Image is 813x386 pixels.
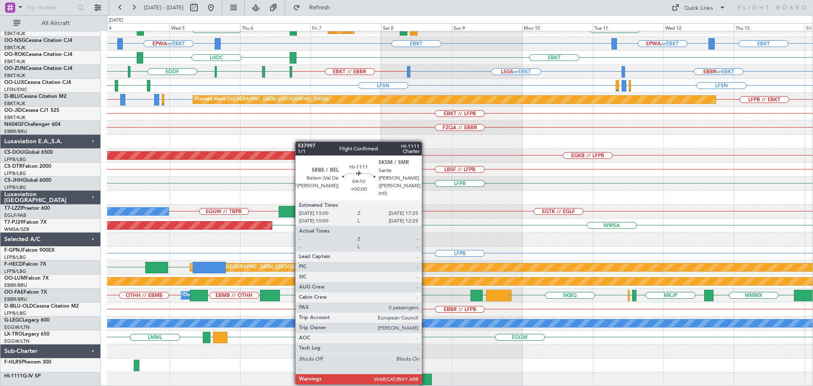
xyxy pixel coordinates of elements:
div: [DATE] [109,17,123,24]
button: All Aircraft [9,17,92,30]
div: Sat 8 [381,23,452,31]
a: EGGW/LTN [4,324,30,330]
span: CS-DTR [4,164,22,169]
a: LFPB/LBG [4,156,26,163]
span: All Aircraft [22,20,89,26]
div: Thu 6 [240,23,311,31]
span: Refresh [302,5,337,11]
a: EBKT/KJK [4,72,25,79]
div: Planned Maint [GEOGRAPHIC_DATA] ([GEOGRAPHIC_DATA]) [192,261,326,274]
a: N604GFChallenger 604 [4,122,61,127]
span: T7-PJ29 [4,220,23,225]
a: EBKT/KJK [4,100,25,107]
span: OO-ROK [4,52,25,57]
a: EBKT/KJK [4,44,25,51]
a: HI-1111G-IV SP [4,374,41,379]
span: N604GF [4,122,24,127]
span: D-IBLU [4,94,21,99]
a: LFPB/LBG [4,170,26,177]
a: CS-DTRFalcon 2000 [4,164,51,169]
a: EBKT/KJK [4,31,25,37]
button: Refresh [289,1,340,14]
button: Quick Links [667,1,730,14]
span: F-HLRS [4,360,22,365]
a: G-LEGCLegacy 600 [4,318,50,323]
a: D-IBLUCessna Citation M2 [4,94,66,99]
span: OO-LUM [4,276,25,281]
a: LX-TROLegacy 650 [4,332,50,337]
a: EGLF/FAB [4,212,26,219]
a: F-HLRSPhenom 300 [4,360,51,365]
div: Thu 13 [734,23,805,31]
a: EBBR/BRU [4,282,27,289]
span: LX-TRO [4,332,22,337]
span: CS-DOU [4,150,24,155]
a: F-GPNJFalcon 900EX [4,248,55,253]
span: OO-LUX [4,80,24,85]
span: OO-NSG [4,38,25,43]
div: Quick Links [684,4,713,13]
div: Tue 11 [593,23,664,31]
div: Wed 12 [664,23,734,31]
a: CS-JHHGlobal 6000 [4,178,51,183]
a: LFPB/LBG [4,254,26,261]
div: Owner Melsbroek Air Base [183,289,241,302]
a: EBBR/BRU [4,296,27,303]
span: OO-FAE [4,290,24,295]
a: CS-DOUGlobal 6500 [4,150,53,155]
span: T7-LZZI [4,206,22,211]
span: OO-ZUN [4,66,25,71]
div: Sun 9 [452,23,523,31]
a: LFPB/LBG [4,310,26,317]
span: F-HECD [4,262,23,267]
span: D-IBLU-OLD [4,304,33,309]
a: OO-NSGCessna Citation CJ4 [4,38,72,43]
a: OO-FAEFalcon 7X [4,290,47,295]
a: LFPB/LBG [4,184,26,191]
a: T7-PJ29Falcon 7X [4,220,47,225]
a: OO-LUMFalcon 7X [4,276,49,281]
a: LFPB/LBG [4,268,26,275]
span: [DATE] - [DATE] [144,4,184,11]
span: F-GPNJ [4,248,22,253]
a: F-HECDFalcon 7X [4,262,46,267]
span: CS-JHH [4,178,22,183]
a: T7-LZZIPraetor 600 [4,206,50,211]
input: Trip Number [26,1,75,14]
a: OO-LUXCessna Citation CJ4 [4,80,71,85]
a: LFSN/ENC [4,86,28,93]
div: Planned Maint [GEOGRAPHIC_DATA] ([GEOGRAPHIC_DATA]) [195,93,329,106]
span: OO-JID [4,108,22,113]
a: WMSA/SZB [4,226,29,233]
a: OO-JIDCessna CJ1 525 [4,108,59,113]
div: Mon 10 [522,23,593,31]
div: Wed 5 [169,23,240,31]
a: EBBR/BRU [4,128,27,135]
span: HI-1111 [4,374,23,379]
a: D-IBLU-OLDCessna Citation M2 [4,304,79,309]
div: Tue 4 [99,23,169,31]
a: EBKT/KJK [4,58,25,65]
a: OO-ROKCessna Citation CJ4 [4,52,72,57]
a: OO-ZUNCessna Citation CJ4 [4,66,72,71]
a: EGGW/LTN [4,338,30,344]
span: G-LEGC [4,318,22,323]
div: Fri 7 [310,23,381,31]
a: EBKT/KJK [4,114,25,121]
